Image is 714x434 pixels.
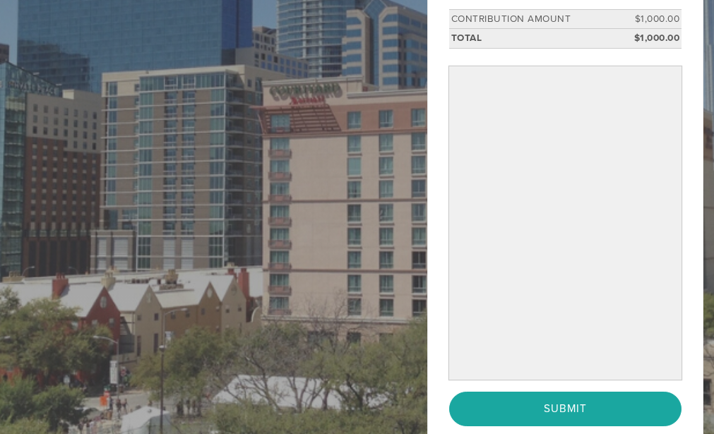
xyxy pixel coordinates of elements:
td: Contribution Amount [449,10,618,29]
td: $1,000.00 [618,10,682,29]
td: Total [449,29,618,48]
input: Submit [449,392,682,426]
iframe: Secure payment input frame [451,68,679,377]
td: $1,000.00 [618,29,682,48]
